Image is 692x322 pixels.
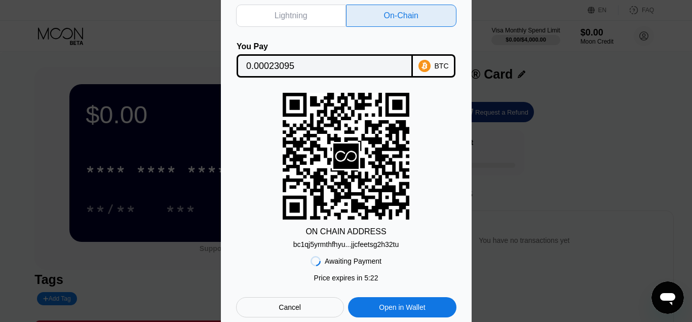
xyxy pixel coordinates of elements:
div: Open in Wallet [379,303,425,312]
div: On-Chain [346,5,456,27]
div: bc1qj5yrmthfhyu...jjcfeetsg2h32tu [293,240,399,248]
div: Cancel [236,297,344,317]
div: You PayBTC [236,42,456,78]
div: Awaiting Payment [325,257,381,265]
div: Price expires in [314,274,378,282]
div: BTC [435,62,449,70]
div: Cancel [279,303,301,312]
div: bc1qj5yrmthfhyu...jjcfeetsg2h32tu [293,236,399,248]
div: On-Chain [384,11,418,21]
div: Lightning [275,11,307,21]
span: 5 : 22 [364,274,378,282]
div: Open in Wallet [348,297,456,317]
div: ON CHAIN ADDRESS [305,227,386,236]
div: You Pay [237,42,413,51]
div: Lightning [236,5,347,27]
iframe: Button to launch messaging window [651,281,684,314]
